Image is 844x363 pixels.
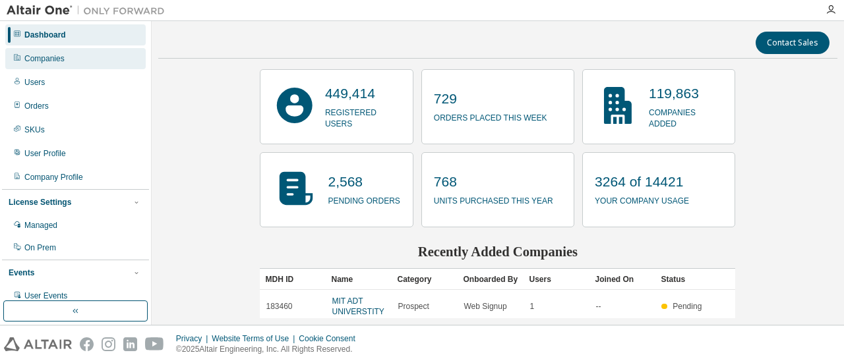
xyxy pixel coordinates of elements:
img: youtube.svg [145,337,164,351]
p: registered users [325,103,401,130]
img: altair_logo.svg [4,337,72,351]
img: Altair One [7,4,171,17]
a: MIT ADT UNIVERSTITY [332,296,384,316]
p: 119,863 [649,84,723,103]
div: SKUs [24,125,45,135]
span: Web Signup [464,301,506,312]
div: Website Terms of Use [212,333,299,344]
span: 1 [529,301,534,312]
div: Users [24,77,45,88]
img: instagram.svg [102,337,115,351]
img: facebook.svg [80,337,94,351]
div: Dashboard [24,30,66,40]
span: 183460 [266,301,292,312]
span: -- [595,301,601,312]
div: License Settings [9,197,71,208]
h2: Recently Added Companies [260,243,735,260]
div: Users [529,269,584,290]
p: 3264 of 14421 [595,172,689,192]
div: Company Profile [24,172,83,182]
p: pending orders [328,192,400,207]
div: User Profile [24,148,66,159]
div: User Events [24,291,67,301]
div: Managed [24,220,57,231]
p: 2,568 [328,172,400,192]
img: linkedin.svg [123,337,137,351]
div: Orders [24,101,49,111]
div: Status [661,269,716,290]
p: your company usage [595,192,689,207]
div: Companies [24,53,65,64]
div: On Prem [24,242,56,253]
button: Contact Sales [756,32,829,54]
div: Privacy [176,333,212,344]
div: Name [331,269,386,290]
div: Cookie Consent [299,333,363,344]
p: units purchased this year [434,192,553,207]
p: © 2025 Altair Engineering, Inc. All Rights Reserved. [176,344,363,355]
span: Prospect [398,301,429,312]
div: Joined On [595,269,650,290]
div: Events [9,267,34,278]
p: 449,414 [325,84,401,103]
span: Pending [673,302,702,311]
div: Category [397,269,452,290]
p: 729 [434,89,547,109]
div: Onboarded By [463,269,518,290]
div: MDH ID [265,269,320,290]
p: companies added [649,103,723,130]
p: 768 [434,172,553,192]
p: orders placed this week [434,109,547,124]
